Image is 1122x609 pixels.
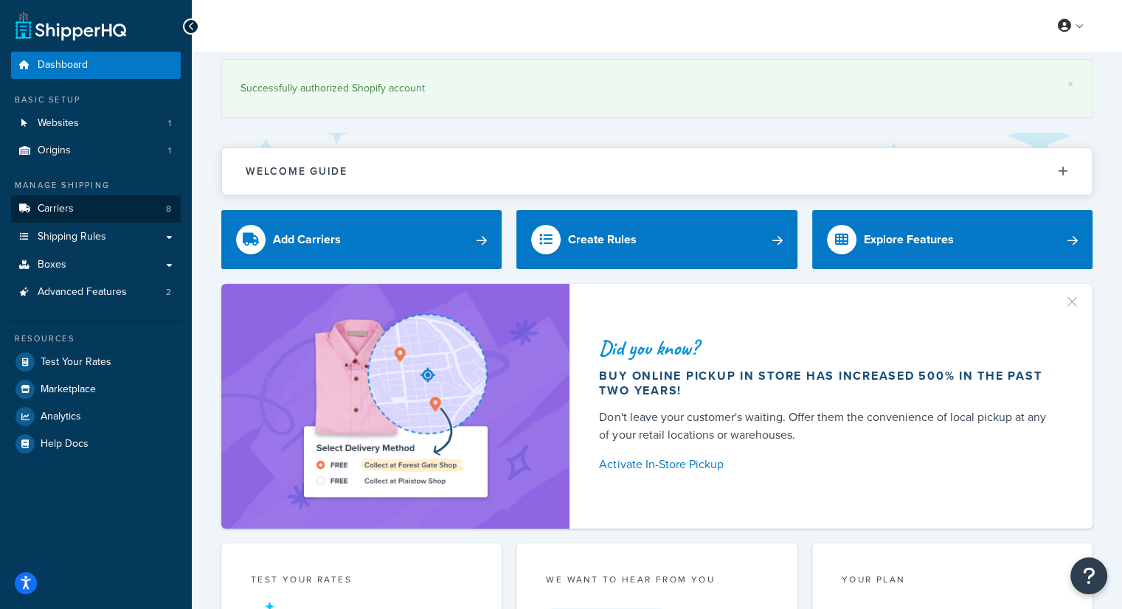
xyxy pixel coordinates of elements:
a: Analytics [11,403,181,430]
a: Activate In-Store Pickup [599,454,1057,475]
div: Create Rules [568,229,637,250]
div: Test your rates [251,573,472,590]
li: Origins [11,137,181,164]
a: Advanced Features2 [11,279,181,306]
span: Carriers [38,203,74,215]
img: ad-shirt-map-b0359fc47e01cab431d101c4b569394f6a03f54285957d908178d52f29eb9668.png [262,306,529,507]
a: Dashboard [11,52,181,79]
div: Explore Features [864,229,954,250]
p: we want to hear from you [546,573,767,586]
a: Carriers8 [11,195,181,223]
div: Did you know? [599,338,1057,358]
span: Dashboard [38,59,88,72]
li: Websites [11,110,181,137]
span: Shipping Rules [38,231,106,243]
span: 2 [166,286,171,299]
button: Welcome Guide [222,148,1092,195]
span: Websites [38,117,79,130]
span: 1 [168,145,171,157]
div: Manage Shipping [11,179,181,192]
span: Boxes [38,259,66,271]
a: Boxes [11,251,181,279]
a: Websites1 [11,110,181,137]
a: Test Your Rates [11,349,181,375]
div: Your Plan [842,573,1063,590]
div: Buy online pickup in store has increased 500% in the past two years! [599,369,1057,398]
li: Advanced Features [11,279,181,306]
a: × [1067,78,1073,90]
a: Origins1 [11,137,181,164]
span: 1 [168,117,171,130]
h2: Welcome Guide [246,166,347,177]
span: Analytics [41,411,81,423]
div: Resources [11,333,181,345]
span: Origins [38,145,71,157]
span: 8 [166,203,171,215]
a: Marketplace [11,376,181,403]
div: Don't leave your customer's waiting. Offer them the convenience of local pickup at any of your re... [599,408,1057,444]
div: Basic Setup [11,94,181,106]
a: Add Carriers [221,210,502,269]
span: Marketplace [41,383,96,396]
span: Test Your Rates [41,356,111,369]
li: Carriers [11,195,181,223]
span: Help Docs [41,438,89,450]
span: Advanced Features [38,286,127,299]
a: Create Rules [516,210,797,269]
a: Shipping Rules [11,223,181,251]
a: Help Docs [11,431,181,457]
div: Successfully authorized Shopify account [240,78,1073,99]
button: Open Resource Center [1070,557,1107,594]
a: Explore Features [812,210,1092,269]
div: Add Carriers [273,229,341,250]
